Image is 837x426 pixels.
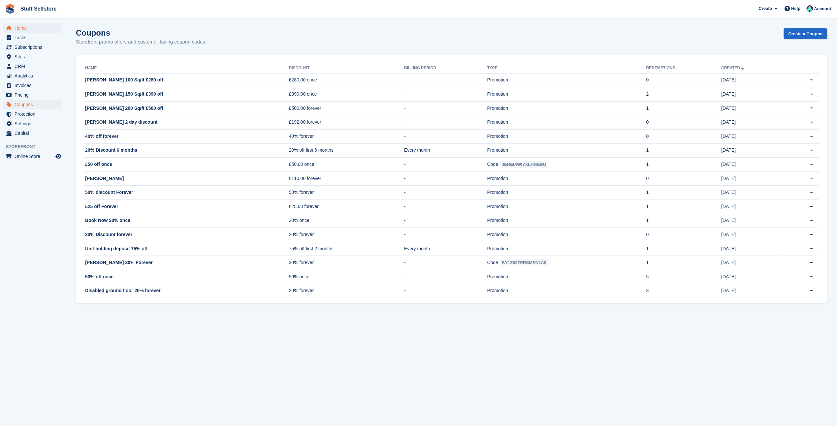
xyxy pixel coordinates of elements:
[404,200,487,214] td: -
[721,158,784,172] td: [DATE]
[646,171,721,186] td: 0
[84,256,289,270] td: [PERSON_NAME] 30% Forever
[487,87,646,102] td: Promotion
[3,43,62,52] a: menu
[487,270,646,284] td: Promotion
[289,143,404,158] td: 20% off first 6 months
[721,171,784,186] td: [DATE]
[289,242,404,256] td: 75% off first 2 months
[289,270,404,284] td: 50% once
[289,171,404,186] td: £110.00 forever
[721,115,784,130] td: [DATE]
[721,101,784,115] td: [DATE]
[3,109,62,119] a: menu
[646,200,721,214] td: 1
[646,270,721,284] td: 5
[3,62,62,71] a: menu
[3,71,62,80] a: menu
[646,186,721,200] td: 1
[404,171,487,186] td: -
[806,5,813,12] img: Simon Gardner
[15,109,54,119] span: Protection
[84,228,289,242] td: 20% Discount forever
[404,143,487,158] td: Every month
[404,214,487,228] td: -
[646,130,721,144] td: 0
[721,256,784,270] td: [DATE]
[15,90,54,100] span: Pricing
[5,4,15,14] img: stora-icon-8386f47178a22dfd0bd8f6a31ec36ba5ce8667c1dd55bd0f319d3a0aa187defe.svg
[404,270,487,284] td: -
[84,73,289,87] td: [PERSON_NAME] 100 Sq/ft £280 off
[487,158,646,172] td: Code
[3,23,62,33] a: menu
[487,256,646,270] td: Code
[721,242,784,256] td: [DATE]
[404,228,487,242] td: -
[404,284,487,298] td: -
[404,242,487,256] td: Every month
[758,5,772,12] span: Create
[646,115,721,130] td: 0
[487,242,646,256] td: Promotion
[404,256,487,270] td: -
[487,284,646,298] td: Promotion
[404,158,487,172] td: -
[646,242,721,256] td: 1
[289,186,404,200] td: 50% forever
[18,3,59,14] a: Stuff Selfstore
[15,81,54,90] span: Invoices
[791,5,800,12] span: Help
[84,270,289,284] td: 50% off once
[721,284,784,298] td: [DATE]
[721,73,784,87] td: [DATE]
[15,62,54,71] span: CRM
[646,284,721,298] td: 3
[3,119,62,128] a: menu
[487,101,646,115] td: Promotion
[721,214,784,228] td: [DATE]
[721,66,745,70] a: Created
[487,228,646,242] td: Promotion
[721,130,784,144] td: [DATE]
[289,101,404,115] td: £500.00 forever
[84,115,289,130] td: [PERSON_NAME] 2 day discount
[721,270,784,284] td: [DATE]
[289,130,404,144] td: 40% forever
[289,73,404,87] td: £280.00 once
[487,186,646,200] td: Promotion
[15,100,54,109] span: Coupons
[15,52,54,61] span: Sites
[404,130,487,144] td: -
[499,259,549,266] span: BY1Z82ZERSMEN2A9
[646,158,721,172] td: 1
[84,284,289,298] td: Disabled ground floor 20% forever
[646,214,721,228] td: 1
[289,284,404,298] td: 20% forever
[15,119,54,128] span: Settings
[404,115,487,130] td: -
[721,87,784,102] td: [DATE]
[84,101,289,115] td: [PERSON_NAME] 200 Sq/ft £500 off
[646,87,721,102] td: 2
[721,228,784,242] td: [DATE]
[404,87,487,102] td: -
[3,129,62,138] a: menu
[784,28,827,39] a: Create a Coupon
[646,256,721,270] td: 1
[499,161,548,168] span: 4EREIAWIYXLHNBBU
[404,63,487,74] th: Billing Period
[487,200,646,214] td: Promotion
[3,52,62,61] a: menu
[84,143,289,158] td: 20% Discount 6 months
[54,152,62,160] a: Preview store
[76,38,205,46] p: Storefront promo offers and customer-facing coupon codes
[84,200,289,214] td: £25 off Forever
[289,87,404,102] td: £390.00 once
[404,186,487,200] td: -
[646,228,721,242] td: 0
[289,214,404,228] td: 20% once
[404,101,487,115] td: -
[487,171,646,186] td: Promotion
[487,130,646,144] td: Promotion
